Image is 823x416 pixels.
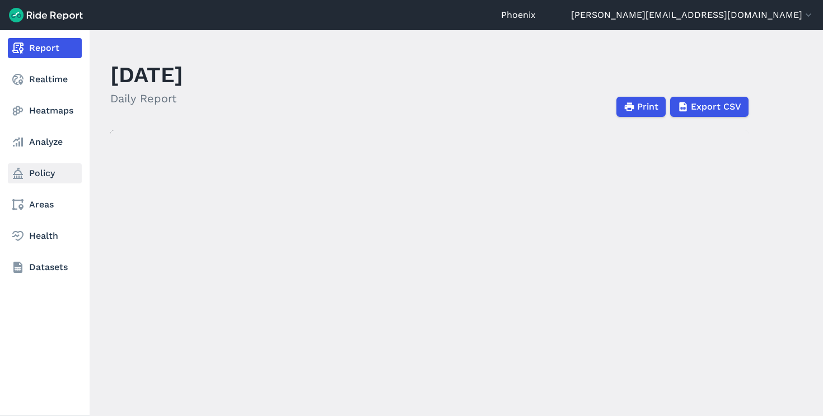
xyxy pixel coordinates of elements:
[571,8,814,22] button: [PERSON_NAME][EMAIL_ADDRESS][DOMAIN_NAME]
[616,97,666,117] button: Print
[501,8,536,22] a: Phoenix
[8,38,82,58] a: Report
[110,59,183,90] h1: [DATE]
[8,226,82,246] a: Health
[8,69,82,89] a: Realtime
[8,195,82,215] a: Areas
[110,90,183,107] h2: Daily Report
[8,132,82,152] a: Analyze
[8,257,82,277] a: Datasets
[691,100,741,114] span: Export CSV
[9,8,83,22] img: Ride Report
[670,97,749,117] button: Export CSV
[8,163,82,183] a: Policy
[637,100,658,114] span: Print
[8,101,82,121] a: Heatmaps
